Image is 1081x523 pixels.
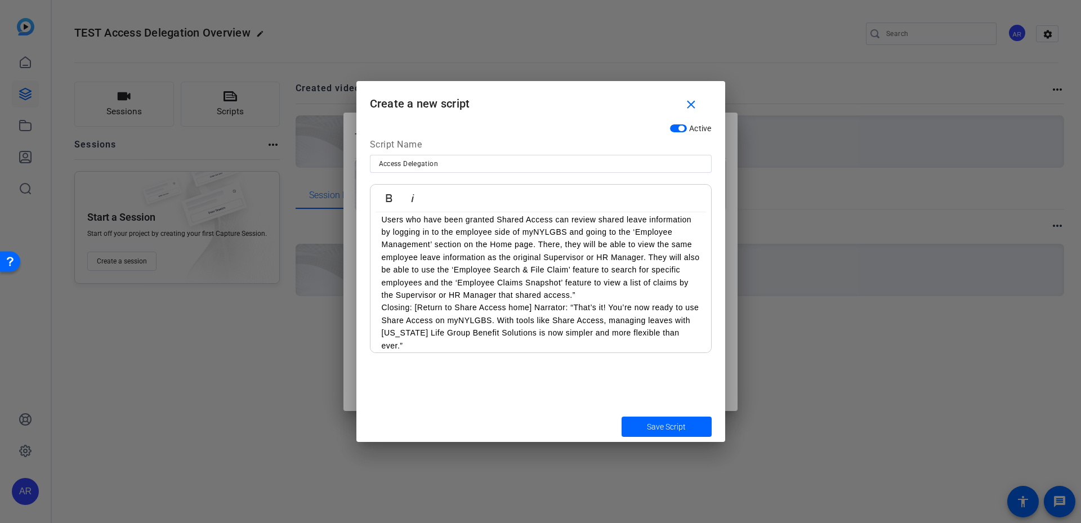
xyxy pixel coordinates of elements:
[382,213,700,302] p: Users who have been granted Shared Access can review shared leave information by logging in to th...
[382,301,700,352] p: Closing: [Return to Share Access home] Narrator: “That’s it! You’re now ready to use Share Access...
[370,138,712,155] div: Script Name
[684,98,698,112] mat-icon: close
[622,417,712,437] button: Save Script
[379,157,703,171] input: Enter Script Name
[689,124,712,133] span: Active
[356,81,725,118] h1: Create a new script
[382,352,700,364] p: End Screen: [NYLGBS logo + tagline(?)]
[647,421,686,433] span: Save Script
